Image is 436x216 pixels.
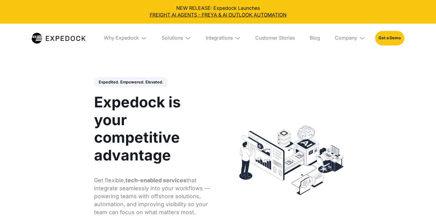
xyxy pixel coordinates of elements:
h1: Expedock is your competitive advantage [94,94,211,164]
div: Company [330,24,370,53]
div: Solutions [157,24,196,53]
div: Company [335,35,357,41]
div: Solutions [162,35,183,41]
div: NEW RELEASE: Expedock Launches [5,5,431,19]
div: Why Expedock [99,24,152,53]
a: Get a Demo [375,31,404,45]
a: Blog [305,24,325,53]
div: Integrations [206,35,233,41]
a: FREIGHT AI AGENTS - FREYA & AI OUTLOOK AUTOMATION [5,12,431,18]
div: Integrations [201,24,246,53]
a: Customer Stories [250,24,300,53]
strong: tech-enabled services [125,177,186,183]
div: Why Expedock [104,35,139,41]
